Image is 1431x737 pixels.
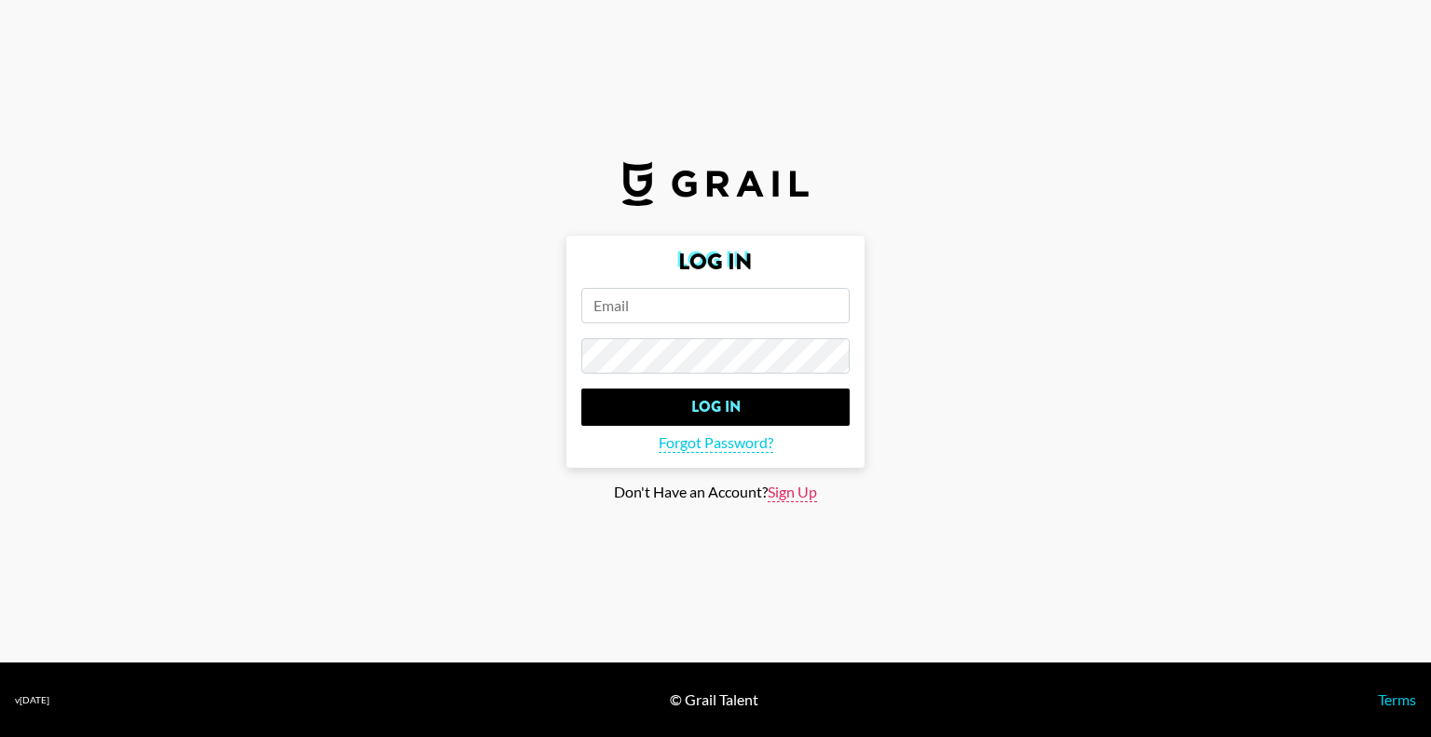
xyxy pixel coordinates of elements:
div: © Grail Talent [670,690,758,709]
img: Grail Talent Logo [622,161,809,206]
input: Log In [581,389,850,426]
div: Don't Have an Account? [15,483,1416,502]
span: Sign Up [768,483,817,502]
h2: Log In [581,251,850,273]
span: Forgot Password? [659,433,773,453]
div: v [DATE] [15,694,49,706]
a: Terms [1378,690,1416,708]
input: Email [581,288,850,323]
